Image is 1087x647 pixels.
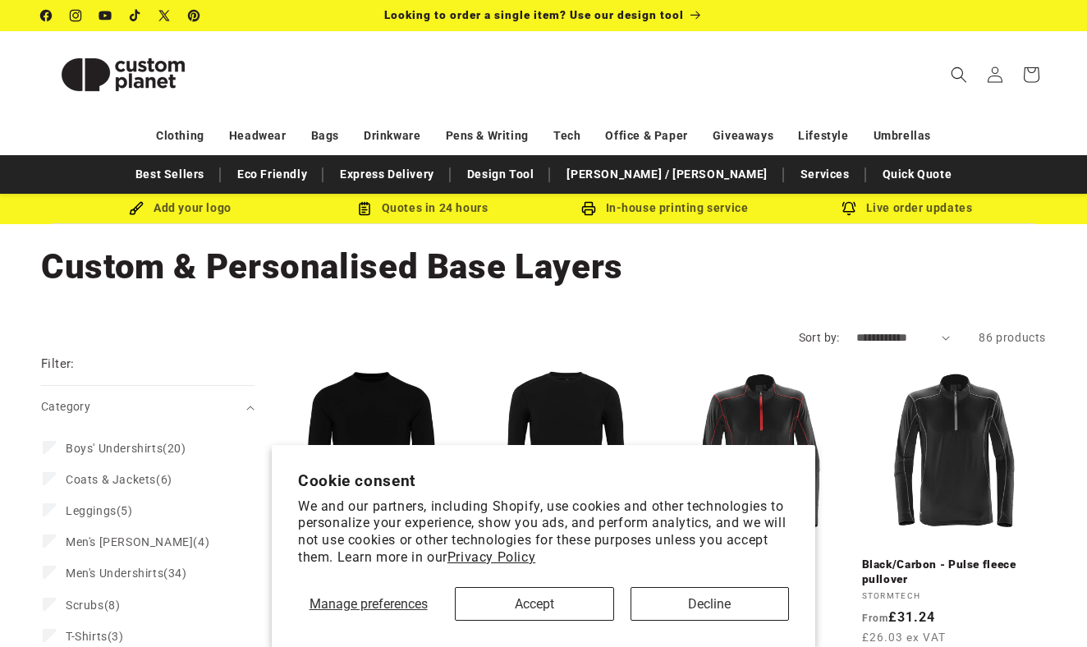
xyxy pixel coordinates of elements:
a: Privacy Policy [447,549,535,565]
span: (4) [66,535,209,549]
a: Office & Paper [605,122,687,150]
span: (8) [66,598,120,613]
span: Category [41,400,90,413]
span: Boys' Undershirts [66,442,163,455]
iframe: Chat Widget [1005,568,1087,647]
span: (6) [66,472,172,487]
summary: Search [941,57,977,93]
span: Scrubs [66,599,104,612]
a: Clothing [156,122,204,150]
span: Men's [PERSON_NAME] [66,535,193,548]
label: Sort by: [799,331,840,344]
a: Lifestyle [798,122,848,150]
span: 86 products [979,331,1046,344]
a: Design Tool [459,160,543,189]
span: (5) [66,503,133,518]
div: In-house printing service [543,198,786,218]
span: (20) [66,441,186,456]
img: Order Updates Icon [357,201,372,216]
button: Decline [631,587,789,621]
a: [PERSON_NAME] / [PERSON_NAME] [558,160,775,189]
a: Eco Friendly [229,160,315,189]
a: Umbrellas [874,122,931,150]
summary: Category (0 selected) [41,386,255,428]
a: Tech [553,122,580,150]
a: Bags [311,122,339,150]
a: Best Sellers [127,160,213,189]
span: (3) [66,629,124,644]
span: (34) [66,566,187,580]
a: Drinkware [364,122,420,150]
span: T-Shirts [66,630,108,643]
p: We and our partners, including Shopify, use cookies and other technologies to personalize your ex... [298,498,789,567]
img: Order updates [842,201,856,216]
a: Giveaways [713,122,773,150]
a: Black/Carbon - Pulse fleece pullover [862,558,1047,586]
span: Men's Undershirts [66,567,163,580]
div: Add your logo [59,198,301,218]
img: In-house printing [581,201,596,216]
a: Custom Planet [35,31,212,117]
span: Looking to order a single item? Use our design tool [384,8,684,21]
button: Accept [455,587,613,621]
button: Manage preferences [298,587,438,621]
div: Live order updates [786,198,1028,218]
h2: Cookie consent [298,471,789,490]
a: Headwear [229,122,287,150]
h2: Filter: [41,355,75,374]
a: Express Delivery [332,160,443,189]
h1: Custom & Personalised Base Layers [41,245,1046,289]
a: Quick Quote [874,160,961,189]
span: Leggings [66,504,117,517]
a: Services [792,160,858,189]
div: Quotes in 24 hours [301,198,543,218]
img: Brush Icon [129,201,144,216]
a: Pens & Writing [446,122,529,150]
span: Coats & Jackets [66,473,156,486]
img: Custom Planet [41,38,205,112]
span: Manage preferences [310,596,428,612]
